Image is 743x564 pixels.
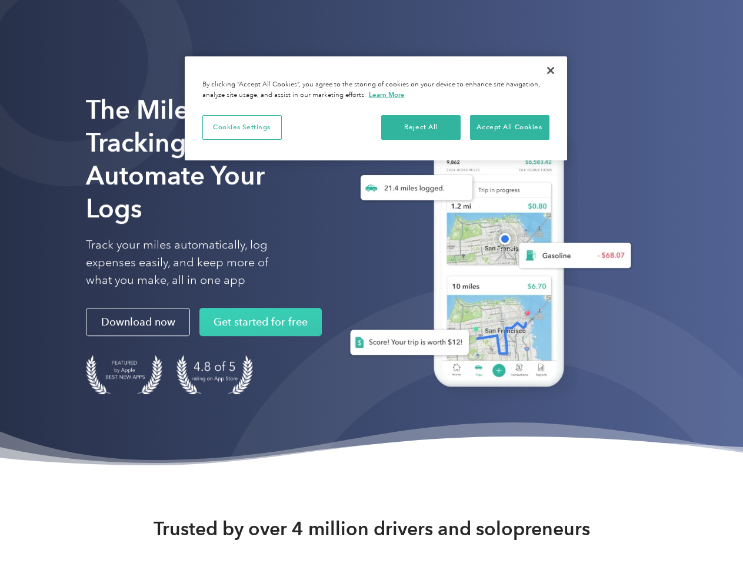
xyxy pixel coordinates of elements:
[185,56,567,160] div: Cookie banner
[86,355,162,394] img: Badge for Featured by Apple Best New Apps
[202,80,549,100] div: By clicking “Accept All Cookies”, you agree to the storing of cookies on your device to enhance s...
[154,517,590,540] strong: Trusted by over 4 million drivers and solopreneurs
[86,236,296,289] p: Track your miles automatically, log expenses easily, and keep more of what you make, all in one app
[202,115,282,140] button: Cookies Settings
[331,112,641,405] img: Everlance, mileage tracker app, expense tracking app
[176,355,253,394] img: 4.9 out of 5 stars on the app store
[86,308,190,336] a: Download now
[538,58,564,83] button: Close
[185,56,567,160] div: Privacy
[470,115,549,140] button: Accept All Cookies
[199,308,322,336] a: Get started for free
[381,115,461,140] button: Reject All
[369,90,405,99] a: More information about your privacy, opens in a new tab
